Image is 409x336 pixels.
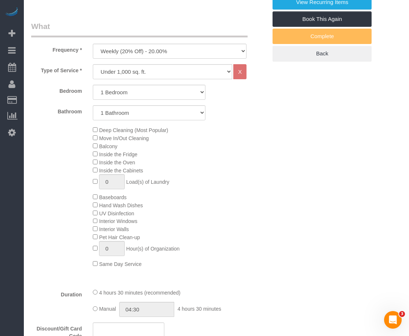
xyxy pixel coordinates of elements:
span: Same Day Service [99,261,142,267]
label: Bedroom [26,85,87,95]
span: Interior Windows [99,218,137,224]
span: Deep Cleaning (Most Popular) [99,127,168,133]
img: Automaid Logo [4,7,19,18]
span: Inside the Oven [99,160,135,165]
span: Manual [99,306,116,312]
span: UV Disinfection [99,211,134,216]
span: Hour(s) of Organization [126,246,180,252]
label: Bathroom [26,105,87,115]
span: Inside the Cabinets [99,168,143,174]
span: 3 [399,311,405,317]
label: Type of Service * [26,64,87,74]
span: Baseboards [99,194,127,200]
span: Pet Hair Clean-up [99,234,140,240]
span: Load(s) of Laundry [126,179,169,185]
label: Duration [26,288,87,298]
a: Book This Again [273,11,372,27]
span: Hand Wash Dishes [99,202,143,208]
span: Inside the Fridge [99,151,137,157]
a: Back [273,46,372,61]
span: 4 hours 30 minutes (recommended) [99,290,180,296]
span: Move In/Out Cleaning [99,135,149,141]
span: Interior Walls [99,226,129,232]
span: Balcony [99,143,117,149]
legend: What [31,21,248,37]
iframe: Intercom live chat [384,311,402,329]
span: 4 hours 30 minutes [178,306,221,312]
label: Frequency * [26,44,87,54]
